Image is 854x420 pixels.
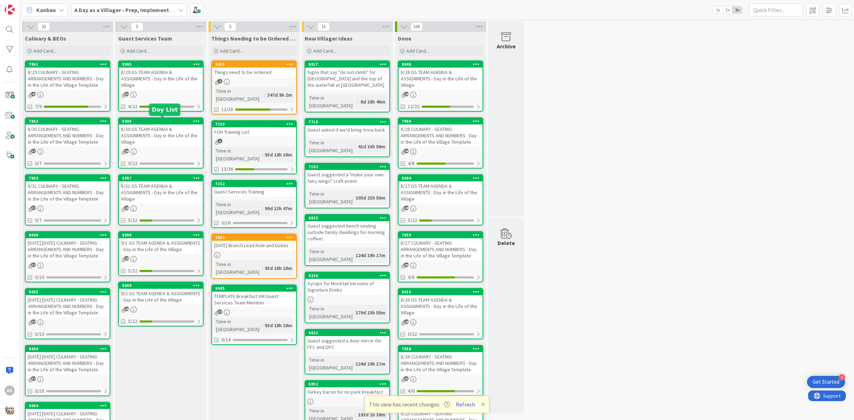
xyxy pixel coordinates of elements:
span: 37 [218,309,222,314]
div: Open Get Started checklist, remaining modules: 4 [807,376,845,388]
a: 78618/29 CULINARY - SEATING ARRANGEMENTS AND NUMBERS - Day in the Life of the Village Template7/9 [25,60,110,112]
a: 6832Guest suggested a door mirror for FFC and OFCTime in [GEOGRAPHIC_DATA]:124d 19h 17m [305,329,390,374]
span: 0/22 [408,330,417,338]
span: 0/10 [35,273,44,281]
div: Archive [497,42,516,50]
div: 6832Guest suggested a door mirror for FFC and OFC [305,330,389,352]
div: 8d 18h 46m [359,98,387,106]
div: Signs that say "do not climb" for [GEOGRAPHIC_DATA] and the top of the waterfall at [GEOGRAPHIC_D... [305,68,389,90]
a: 7102Guest suggested a "make your own fairy wings" craft eventTime in [GEOGRAPHIC_DATA]:105d 21h 56m [305,163,390,208]
span: 0/10 [35,330,44,338]
div: 8094 [402,176,483,181]
span: 37 [31,206,36,210]
div: 8060 [29,346,110,351]
span: 29 [404,92,409,96]
input: Quick Filter... [749,4,803,16]
span: : [264,91,265,99]
span: 37 [31,262,36,267]
div: 80989/1 GS TEAM AGENDA & ASSIGNMENTS - Day in the Life of the Village [119,232,203,254]
span: 15 [317,22,330,31]
span: 37 [31,319,36,324]
div: Time in [GEOGRAPHIC_DATA] [214,147,262,163]
a: 8017Signs that say "do not climb" for [GEOGRAPHIC_DATA] and the top of the waterfall at [GEOGRAPH... [305,60,390,112]
span: 28 [125,149,129,153]
span: 1 [218,139,222,143]
div: 2858 [212,61,296,68]
div: 8/29 GS TEAM AGENDA & ASSIGNMENTS - Day in the Life of the Village [119,68,203,90]
span: This view has recent changes. [369,400,450,409]
div: 8/28 CULINARY - SEATING ARRANGEMENTS AND NUMBERS - Day in the Life of the Village Template [399,124,483,147]
span: 4/8 [408,160,415,167]
div: 7718 [309,119,389,124]
span: 37 [31,149,36,153]
div: Time in [GEOGRAPHIC_DATA] [307,139,355,154]
div: 80948/27 GS TEAM AGENDA & ASSIGNMENTS - Day in the Life of the Village [399,175,483,203]
div: 347d 9h 2m [265,91,294,99]
div: 105d 21h 56m [354,194,387,202]
div: Syrups for Mocktail Versions of Signature Drinks [305,279,389,294]
div: 7152Guest Services Training [212,181,296,196]
span: 3x [732,6,742,14]
div: 8/26 GS TEAM AGENDA & ASSIGNMENTS - Day in the Life of the Village [399,295,483,317]
div: Time in [GEOGRAPHIC_DATA] [214,87,264,103]
a: 8049[DATE] [DATE] CULINARY - SEATING ARRANGEMENTS AND NUMBERS - Day in the Life of the Village Te... [25,231,110,282]
div: 8064 [29,403,110,408]
div: 7103 [212,121,296,127]
div: 80158/26 GS TEAM AGENDA & ASSIGNMENTS - Day in the Life of the Village [399,289,483,317]
div: 7862 [26,118,110,124]
div: 7102Guest suggested a "make your own fairy wings" craft event [305,164,389,186]
span: 0/16 [221,219,231,227]
a: 7152Guest Services TrainingTime in [GEOGRAPHIC_DATA]:99d 13h 47m0/16 [211,180,297,228]
span: 7/9 [35,103,42,110]
div: 78608/28 CULINARY - SEATING ARRANGEMENTS AND NUMBERS - Day in the Life of the Village Template [399,118,483,147]
span: 5/22 [128,318,137,325]
span: 28 [404,206,409,210]
div: 41d 16h 58m [356,143,387,150]
div: 8060[DATE] [DATE] CULINARY - SEATING ARRANGEMENTS AND NUMBERS - Day in the Life of the Village Te... [26,346,110,374]
span: 4 [218,79,222,84]
div: Guest asked if we'd bring trivia back [305,125,389,134]
div: 7859 [402,233,483,238]
img: Visit kanbanzone.com [5,5,15,15]
span: 41 [31,92,36,96]
div: 7861 [29,62,110,67]
span: 5/22 [408,217,417,224]
span: 40 [404,149,409,153]
span: 41 [404,376,409,381]
div: 8064 [26,403,110,409]
span: 166 [411,22,423,31]
span: 37 [31,376,36,381]
div: 2858 [215,62,296,67]
div: Delete [497,239,515,247]
a: 80999/2 GS TEAM AGENDA & ASSIGNMENTS - Day in the Life of the Village5/22 [118,282,204,326]
div: 80968/30 GS TEAM AGENDA & ASSIGNMENTS - Day in the Life of the Village [119,118,203,147]
div: AS [5,386,15,395]
a: 7103FOH Training ListTime in [GEOGRAPHIC_DATA]:93d 18h 18m13/36 [211,120,297,174]
div: 7858 [402,346,483,351]
div: 7152 [215,181,296,186]
a: 6833Guest suggested bench seating outside family dwellings for morning coffee\Time in [GEOGRAPHIC... [305,214,390,266]
div: Guest suggested a door mirror for FFC and OFC [305,336,389,352]
span: : [262,204,263,212]
div: [DATE] [DATE] CULINARY - SEATING ARRANGEMENTS AND NUMBERS - Day in the Life of the Village Template [26,238,110,260]
a: 8060[DATE] [DATE] CULINARY - SEATING ARRANGEMENTS AND NUMBERS - Day in the Life of the Village Te... [25,345,110,396]
div: 4 [839,374,845,381]
a: 78638/31 CULINARY - SEATING ARRANGEMENTS AND NUMBERS - Day in the Life of the Village Template0/7 [25,174,110,225]
div: 8/27 CULINARY - SEATING ARRANGEMENTS AND NUMBERS - Day in the Life of the Village Template [399,238,483,260]
div: 8094 [399,175,483,181]
a: 6226Syrups for Mocktail Versions of Signature DrinksTime in [GEOGRAPHIC_DATA]:179d 15h 55m [305,272,390,323]
div: 6052 [305,381,389,387]
div: 7863 [29,176,110,181]
div: 8049[DATE] [DATE] CULINARY - SEATING ARRANGEMENTS AND NUMBERS - Day in the Life of the Village Te... [26,232,110,260]
div: 8/28 GS TEAM AGENDA & ASSIGNMENTS - Day in the Life of the Village [399,68,483,90]
h5: Day List [152,106,178,113]
span: 5/22 [128,267,137,275]
div: 6833 [305,215,389,221]
div: Time in [GEOGRAPHIC_DATA] [214,318,262,333]
div: 8099 [119,282,203,289]
span: Support [15,1,32,10]
div: 7102 [305,164,389,170]
div: 8096 [122,119,203,124]
span: : [358,98,359,106]
span: Things Needing to be Ordered - PUT IN CARD, Don't make new card [211,35,297,42]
